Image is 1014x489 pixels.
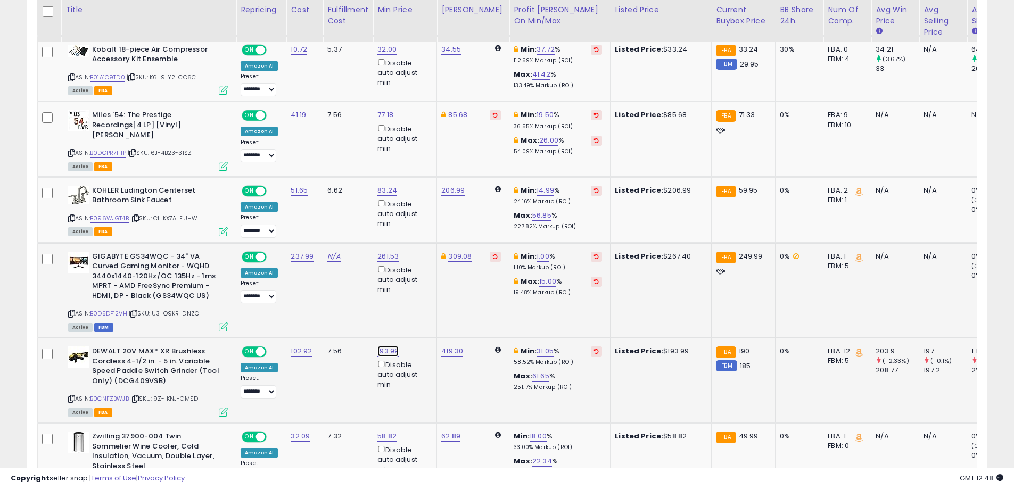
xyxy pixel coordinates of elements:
div: Title [65,4,232,15]
a: 32.00 [377,44,397,55]
div: $206.99 [615,186,703,195]
b: Listed Price: [615,185,663,195]
div: FBA: 9 [828,110,863,120]
div: Disable auto adjust min [377,123,428,154]
a: 31.05 [537,346,554,357]
a: 37.72 [537,44,555,55]
div: FBM: 5 [828,356,863,366]
span: OFF [265,252,282,261]
div: N/A [924,186,959,195]
img: 41sJRhS-+sL._SL40_.jpg [68,252,89,273]
div: 33 [876,64,919,73]
div: Repricing [241,4,282,15]
div: FBA: 2 [828,186,863,195]
i: This overrides the store level min markup for this listing [514,111,518,118]
div: FBA: 12 [828,346,863,356]
div: Num of Comp. [828,4,867,27]
small: FBA [716,186,736,197]
b: Miles '54: The Prestige Recordings[4 LP] [Vinyl] [PERSON_NAME] [92,110,221,143]
div: $193.99 [615,346,703,356]
span: | SKU: K6-9LY2-CC6C [127,73,196,81]
div: % [514,211,602,230]
b: Max: [514,371,532,381]
span: All listings currently available for purchase on Amazon [68,323,93,332]
span: | SKU: U3-O9KR-DNZC [129,309,199,318]
div: Preset: [241,280,278,304]
div: 7.56 [327,346,365,356]
p: 33.00% Markup (ROI) [514,444,602,451]
div: ASIN: [68,45,228,94]
b: Min: [521,110,537,120]
div: Amazon AI [241,127,278,136]
a: 10.72 [291,44,307,55]
a: Privacy Policy [138,473,185,483]
small: (3.67%) [883,55,905,63]
a: 34.55 [441,44,461,55]
a: N/A [327,251,340,262]
a: 1.00 [537,251,549,262]
div: Listed Price [615,4,707,15]
div: 30% [780,45,815,54]
a: 22.34 [532,456,552,467]
div: ASIN: [68,110,228,169]
div: 0% [780,432,815,441]
b: KOHLER Ludington Centerset Bathroom Sink Faucet [92,186,221,208]
div: Fulfillment Cost [327,4,368,27]
i: Revert to store-level Max Markup [594,138,599,143]
span: ON [243,433,256,442]
div: FBM: 0 [828,441,863,451]
div: 0% [780,346,815,356]
div: ASIN: [68,186,228,235]
span: All listings currently available for purchase on Amazon [68,227,93,236]
div: Amazon AI [241,268,278,278]
a: 32.09 [291,431,310,442]
div: FBM: 4 [828,54,863,64]
div: N/A [924,110,959,120]
span: | SKU: 9Z-IKNJ-GMSD [130,394,198,403]
div: % [514,432,602,451]
a: 309.08 [448,251,472,262]
div: % [514,457,602,476]
a: B0CNFZBWJB [90,394,129,403]
div: Amazon AI [241,448,278,458]
div: Disable auto adjust min [377,444,428,475]
span: 33.24 [739,44,759,54]
div: % [514,346,602,366]
a: 83.24 [377,185,397,196]
a: 18.00 [530,431,547,442]
p: 251.17% Markup (ROI) [514,384,602,391]
small: (0%) [971,442,986,450]
a: 206.99 [441,185,465,196]
img: 41vvbq9njIL._SL40_.jpg [68,110,89,131]
div: $33.24 [615,45,703,54]
div: N/A [924,432,959,441]
small: Avg Win Price. [876,27,882,36]
div: N/A [924,252,959,261]
a: B0D5DF12VH [90,309,127,318]
a: B01A1C9TD0 [90,73,125,82]
small: FBA [716,346,736,358]
div: 6.62 [327,186,365,195]
a: Terms of Use [91,473,136,483]
a: 26.00 [539,135,558,146]
div: 5.37 [327,45,365,54]
div: ASIN: [68,252,228,330]
b: Max: [521,135,539,145]
div: % [514,70,602,89]
div: Avg Selling Price [924,4,962,38]
div: [PERSON_NAME] [441,4,505,15]
b: Max: [514,69,532,79]
img: 31ezkHJBLvL._SL40_.jpg [68,432,89,453]
div: N/A [971,110,1007,120]
img: 41cLMTBFVbL._SL40_.jpg [68,45,89,57]
span: OFF [265,433,282,442]
small: (0%) [971,262,986,270]
small: FBA [716,110,736,122]
i: Revert to store-level Min Markup [594,112,599,118]
span: FBA [94,162,112,171]
small: FBA [716,432,736,443]
p: 227.82% Markup (ROI) [514,223,602,230]
div: Amazon AI [241,61,278,71]
b: Min: [514,431,530,441]
span: 29.95 [740,59,759,69]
